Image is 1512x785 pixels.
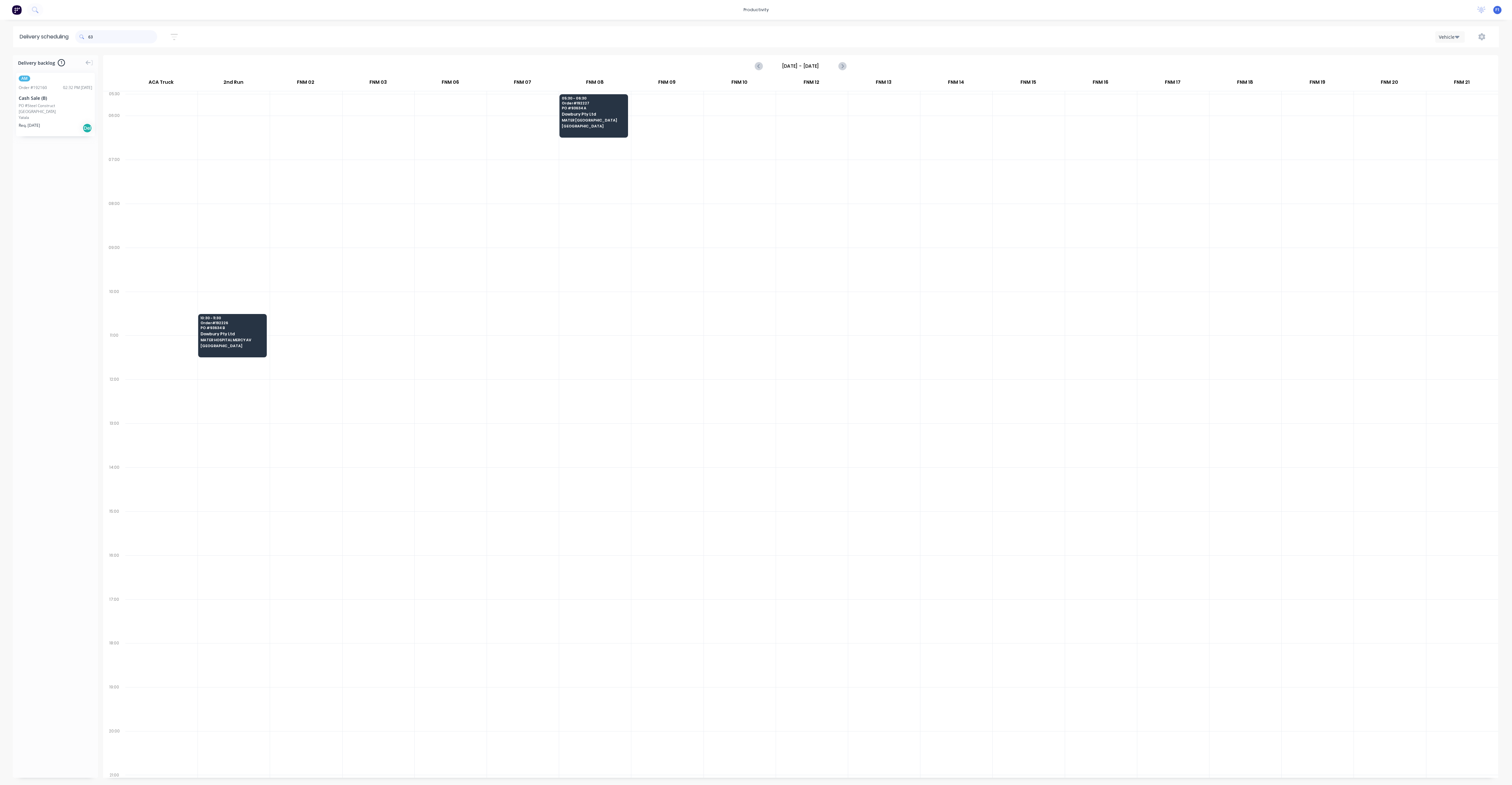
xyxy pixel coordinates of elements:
[414,77,486,91] div: FNM 06
[562,118,625,122] span: MATER [GEOGRAPHIC_DATA]
[1495,7,1500,13] span: F1
[103,200,125,244] div: 08:00
[270,77,342,91] div: FNM 02
[103,463,125,507] div: 14:00
[562,106,625,110] span: PO # 93634 A
[63,85,92,91] div: 02:32 PM [DATE]
[103,727,125,771] div: 20:00
[19,85,47,91] div: Order # 192160
[776,77,848,91] div: FNM 12
[703,77,775,91] div: FNM 10
[1137,77,1209,91] div: FNM 17
[740,5,772,15] div: productivity
[103,288,125,332] div: 10:00
[19,103,92,115] div: PO #Steel Construct [GEOGRAPHIC_DATA]
[125,77,197,91] div: ACA Truck
[200,338,264,342] span: MATER HOSPITAL MERCY AV
[13,26,75,47] div: Delivery scheduling
[200,316,264,320] span: 10:30 - 11:30
[103,683,125,727] div: 19:00
[200,344,264,348] span: [GEOGRAPHIC_DATA]
[200,332,264,336] span: Dowbury Pty Ltd
[103,639,125,683] div: 18:00
[1426,77,1498,91] div: FNM 21
[58,59,65,66] span: 1
[103,156,125,200] div: 07:00
[103,375,125,419] div: 12:00
[103,507,125,551] div: 15:00
[103,112,125,156] div: 06:00
[1439,34,1458,40] div: Vehicle
[559,77,631,91] div: FNM 08
[103,419,125,463] div: 13:00
[82,123,92,133] div: Del
[1064,77,1136,91] div: FNM 16
[1435,31,1465,43] button: Vehicle
[103,771,125,779] div: 21:00
[19,76,30,81] span: AM
[19,95,92,101] div: Cash Sale (B)
[88,30,157,43] input: Search for orders
[562,96,625,100] span: 05:30 - 06:30
[103,244,125,288] div: 09:00
[19,123,40,128] span: Req. [DATE]
[562,124,625,128] span: [GEOGRAPHIC_DATA]
[631,77,703,91] div: FNM 09
[848,77,920,91] div: FNM 13
[103,331,125,375] div: 11:00
[342,77,414,91] div: FNM 03
[200,326,264,330] span: PO # 93634 B
[19,115,92,121] div: Yatala
[562,112,625,116] span: Dowbury Pty Ltd
[103,595,125,639] div: 17:00
[103,551,125,595] div: 16:00
[18,59,55,66] span: Delivery backlog
[198,77,269,91] div: 2nd Run
[1281,77,1353,91] div: FNM 19
[103,90,125,112] div: 05:30
[200,321,264,325] span: Order # 192226
[1209,77,1281,91] div: FNM 18
[992,77,1064,91] div: FNM 15
[1354,77,1425,91] div: FNM 20
[920,77,992,91] div: FNM 14
[12,5,22,15] img: Factory
[562,101,625,105] span: Order # 192227
[487,77,558,91] div: FNM 07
